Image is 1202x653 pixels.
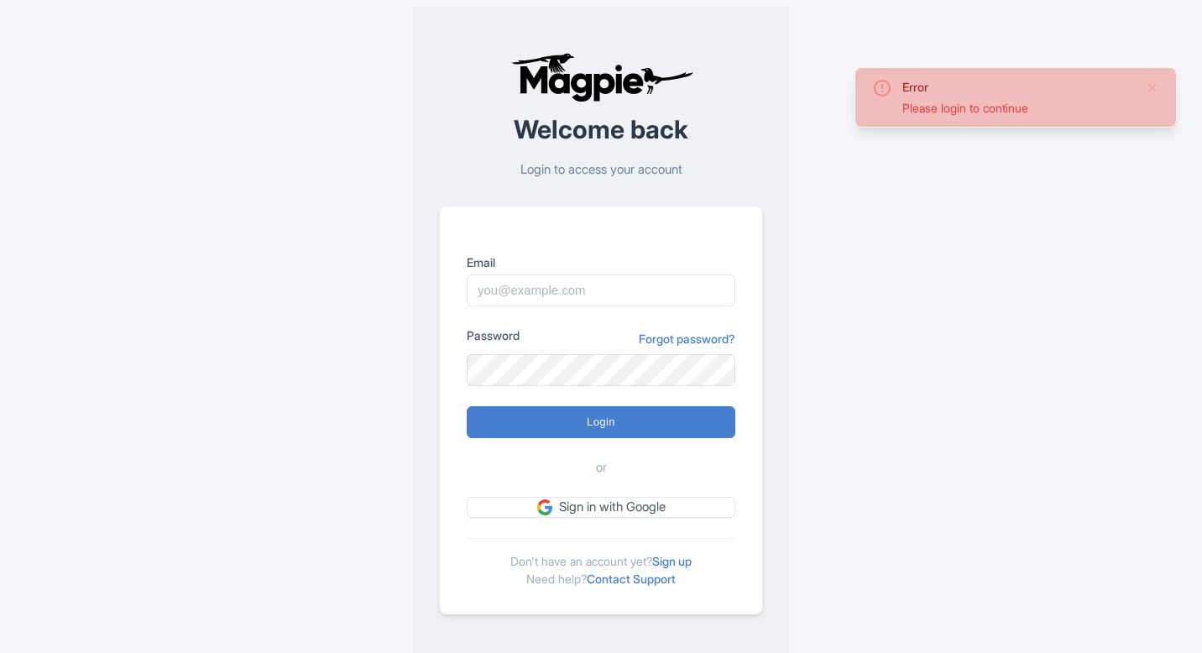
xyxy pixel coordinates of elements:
[587,572,676,586] a: Contact Support
[467,497,735,518] a: Sign in with Google
[902,99,1132,117] div: Please login to continue
[639,330,735,347] a: Forgot password?
[440,116,762,144] h2: Welcome back
[902,78,1132,96] div: Error
[467,274,735,306] input: you@example.com
[1146,78,1159,98] button: Close
[596,458,607,478] span: or
[440,160,762,180] p: Login to access your account
[467,326,520,344] label: Password
[537,499,552,515] img: google.svg
[652,554,692,568] a: Sign up
[507,52,696,102] img: logo-ab69f6fb50320c5b225c76a69d11143b.png
[467,406,735,438] input: Login
[467,538,735,588] div: Don't have an account yet? Need help?
[467,253,735,271] label: Email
